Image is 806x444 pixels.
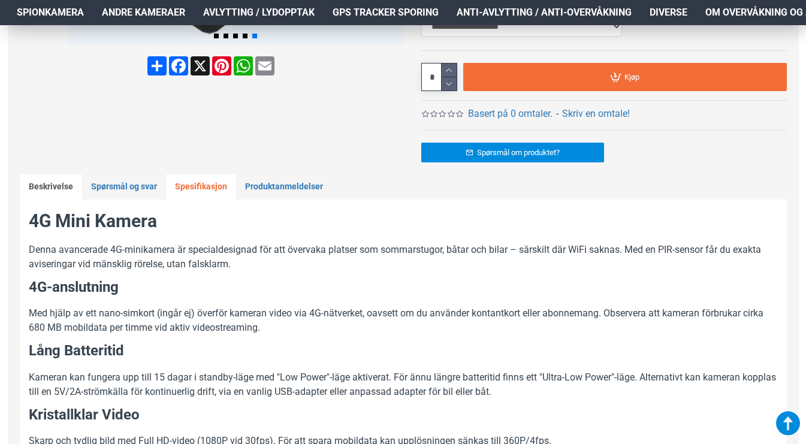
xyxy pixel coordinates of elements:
[243,34,247,38] span: Go to slide 4
[556,108,559,119] b: -
[20,174,82,200] a: Beskrivelse
[214,34,219,38] span: Go to slide 1
[233,34,238,38] span: Go to slide 3
[650,5,687,20] span: Diverse
[236,174,332,200] a: Produktanmeldelser
[457,5,632,20] span: Anti-avlytting / Anti-overvåkning
[421,143,604,162] a: Spørsmål om produktet?
[29,306,778,335] p: Med hjälp av ett nano-simkort (ingår ej) överför kameran video via 4G-nätverket, oavsett om du an...
[211,56,233,75] a: Pinterest
[333,5,439,20] span: GPS Tracker Sporing
[562,107,630,121] a: Skriv en omtale!
[624,73,639,81] span: Kjøp
[29,405,778,425] h3: Kristallklar Video
[224,34,228,38] span: Go to slide 2
[166,174,236,200] a: Spesifikasjon
[17,5,84,20] span: Spionkamera
[29,209,778,234] h2: 4G Mini Kamera
[189,56,211,75] a: X
[233,56,254,75] a: WhatsApp
[29,277,778,298] h3: 4G-anslutning
[146,56,168,75] a: Share
[29,370,778,399] p: Kameran kan fungera upp till 15 dagar i standby-läge med "Low Power"-läge aktiverat. För ännu län...
[254,56,276,75] a: Email
[252,34,257,38] span: Go to slide 5
[102,5,185,20] span: Andre kameraer
[168,56,189,75] a: Facebook
[82,174,166,200] a: Spørsmål og svar
[203,5,315,20] span: Avlytting / Lydopptak
[29,341,778,361] h3: Lång Batteritid
[29,243,778,271] p: Denna avancerade 4G-minikamera är specialdesignad för att övervaka platser som sommarstugor, båta...
[468,107,553,121] a: Basert på 0 omtaler.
